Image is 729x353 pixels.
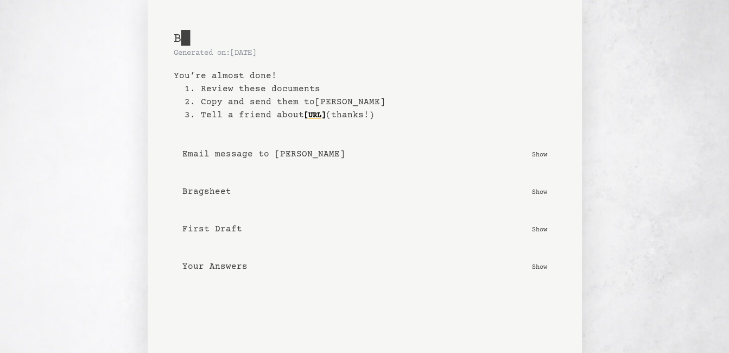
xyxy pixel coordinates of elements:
button: Email message to [PERSON_NAME] Show [174,139,556,170]
button: First Draft Show [174,214,556,245]
b: First Draft [182,223,242,236]
p: Show [532,224,547,235]
li: 3. Tell a friend about (thanks!) [185,109,556,122]
button: Bragsheet Show [174,177,556,207]
button: Your Answers Show [174,251,556,282]
p: Show [532,261,547,272]
p: Show [532,149,547,160]
b: Bragsheet [182,185,231,198]
b: Email message to [PERSON_NAME] [182,148,345,161]
a: [URL] [304,107,326,124]
b: You’re almost done! [174,70,556,83]
span: B █ [174,31,191,46]
p: Generated on: [DATE] [174,48,556,59]
li: 1. Review these documents [185,83,556,96]
b: Your Answers [182,260,248,273]
li: 2. Copy and send them to [PERSON_NAME] [185,96,556,109]
p: Show [532,186,547,197]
